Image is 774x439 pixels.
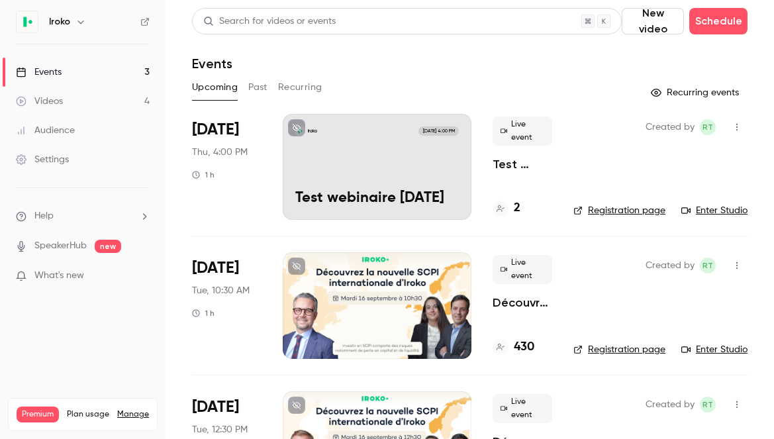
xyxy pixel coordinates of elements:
[16,124,75,137] div: Audience
[192,77,238,98] button: Upcoming
[67,409,109,420] span: Plan usage
[192,252,262,358] div: Sep 16 Tue, 10:30 AM (Europe/Paris)
[192,308,215,318] div: 1 h
[117,409,149,420] a: Manage
[646,397,695,413] span: Created by
[681,343,748,356] a: Enter Studio
[248,77,267,98] button: Past
[493,255,552,284] span: Live event
[493,394,552,423] span: Live event
[308,128,317,134] p: Iroko
[192,397,239,418] span: [DATE]
[192,258,239,279] span: [DATE]
[646,258,695,273] span: Created by
[622,8,684,34] button: New video
[493,295,552,311] a: Découvrez la nouvelle SCPI internationale d'Iroko
[702,119,713,135] span: RT
[702,258,713,273] span: RT
[34,209,54,223] span: Help
[645,82,748,103] button: Recurring events
[573,343,665,356] a: Registration page
[283,114,471,220] a: Test webinaire sept. 2025Iroko[DATE] 4:00 PMTest webinaire [DATE]
[192,423,248,436] span: Tue, 12:30 PM
[134,270,150,282] iframe: Noticeable Trigger
[700,258,716,273] span: Roxane Tranchard
[17,407,59,422] span: Premium
[16,209,150,223] li: help-dropdown-opener
[16,66,62,79] div: Events
[192,56,232,72] h1: Events
[700,397,716,413] span: Roxane Tranchard
[514,199,520,217] h4: 2
[192,119,239,140] span: [DATE]
[700,119,716,135] span: Roxane Tranchard
[493,156,552,172] a: Test webinaire [DATE]
[34,269,84,283] span: What's new
[203,15,336,28] div: Search for videos or events
[418,126,458,136] span: [DATE] 4:00 PM
[493,117,552,146] span: Live event
[493,338,534,356] a: 430
[689,8,748,34] button: Schedule
[514,338,534,356] h4: 430
[17,11,38,32] img: Iroko
[702,397,713,413] span: RT
[192,114,262,220] div: Sep 11 Thu, 4:00 PM (Europe/Paris)
[646,119,695,135] span: Created by
[49,15,70,28] h6: Iroko
[34,239,87,253] a: SpeakerHub
[16,153,69,166] div: Settings
[681,204,748,217] a: Enter Studio
[192,146,248,159] span: Thu, 4:00 PM
[295,190,459,207] p: Test webinaire [DATE]
[493,199,520,217] a: 2
[16,95,63,108] div: Videos
[278,77,322,98] button: Recurring
[192,170,215,180] div: 1 h
[573,204,665,217] a: Registration page
[192,284,250,297] span: Tue, 10:30 AM
[95,240,121,253] span: new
